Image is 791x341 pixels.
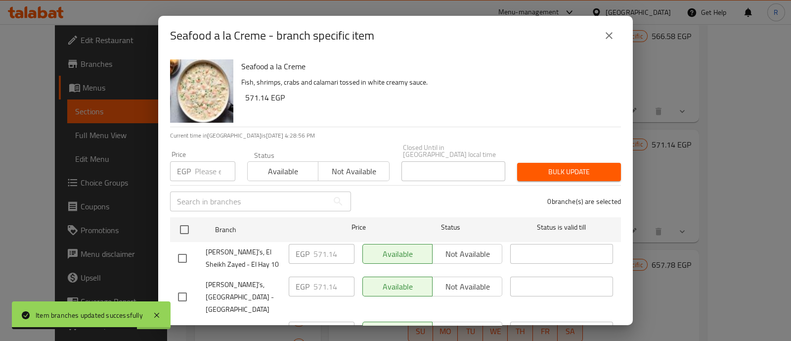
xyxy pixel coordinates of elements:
[547,196,621,206] p: 0 branche(s) are selected
[296,248,309,260] p: EGP
[241,59,613,73] h6: Seafood a la Creme
[517,163,621,181] button: Bulk update
[510,221,613,234] span: Status is valid till
[206,279,281,316] span: [PERSON_NAME]’s, [GEOGRAPHIC_DATA] - [GEOGRAPHIC_DATA]
[245,91,613,104] h6: 571.14 EGP
[313,277,354,296] input: Please enter price
[170,192,328,211] input: Search in branches
[597,24,621,48] button: close
[318,161,389,181] button: Not available
[36,310,143,321] div: Item branches updated successfully
[195,161,235,181] input: Please enter price
[247,161,318,181] button: Available
[322,164,385,179] span: Not available
[177,165,191,177] p: EGP
[252,164,314,179] span: Available
[215,224,318,236] span: Branch
[170,59,233,123] img: Seafood a la Creme
[313,244,354,264] input: Please enter price
[399,221,502,234] span: Status
[296,281,309,292] p: EGP
[525,166,613,178] span: Bulk update
[241,76,613,89] p: Fish, shrimps, crabs and calamari tossed in white creamy sauce.
[170,131,621,140] p: Current time in [GEOGRAPHIC_DATA] is [DATE] 4:28:56 PM
[326,221,392,234] span: Price
[206,246,281,271] span: [PERSON_NAME]’s, El Sheikh Zayed - El Hay 10
[170,28,374,44] h2: Seafood a la Creme - branch specific item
